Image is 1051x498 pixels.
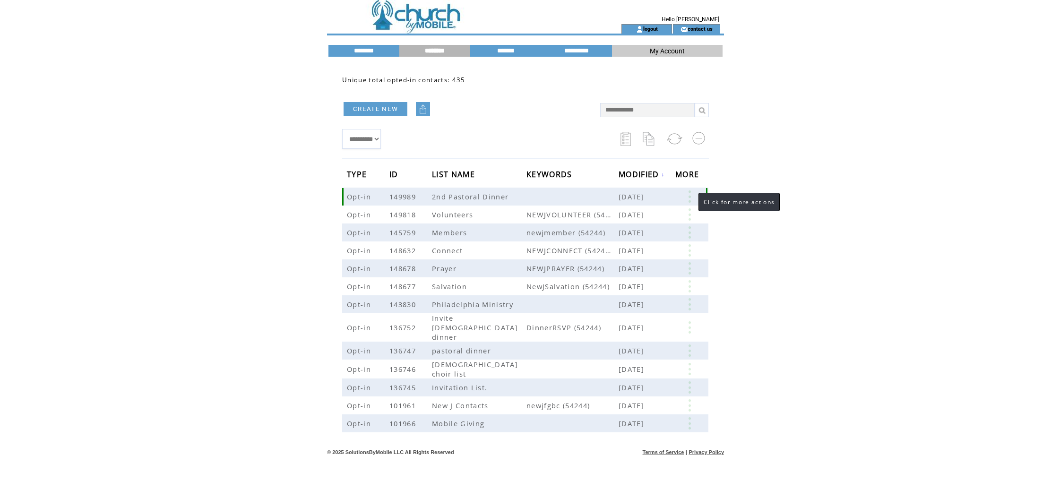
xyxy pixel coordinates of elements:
[418,104,428,114] img: upload.png
[432,210,475,219] span: Volunteers
[327,449,454,455] span: © 2025 SolutionsByMobile LLC All Rights Reserved
[432,383,490,392] span: Invitation List.
[619,264,646,273] span: [DATE]
[686,449,687,455] span: |
[526,228,619,237] span: newjmember (54244)
[526,167,575,184] span: KEYWORDS
[347,364,373,374] span: Opt-in
[432,264,459,273] span: Prayer
[389,282,418,291] span: 148677
[688,26,713,32] a: contact us
[619,228,646,237] span: [DATE]
[432,171,477,177] a: LIST NAME
[347,192,373,201] span: Opt-in
[619,300,646,309] span: [DATE]
[526,210,619,219] span: NEWJVOLUNTEER (54244)
[526,323,619,332] span: DinnerRSVP (54244)
[347,210,373,219] span: Opt-in
[432,401,491,410] span: New J Contacts
[650,47,685,55] span: My Account
[643,26,658,32] a: logout
[389,192,418,201] span: 149989
[526,246,619,255] span: NEWJCONNECT (54244),NEWJCONNECT-FLINT (54244)
[619,246,646,255] span: [DATE]
[619,364,646,374] span: [DATE]
[643,449,684,455] a: Terms of Service
[389,383,418,392] span: 136745
[526,282,619,291] span: NewJSalvation (54244)
[389,323,418,332] span: 136752
[347,167,369,184] span: TYPE
[344,102,407,116] a: CREATE NEW
[619,172,665,177] a: MODIFIED↓
[389,210,418,219] span: 149818
[675,167,701,184] span: MORE
[347,228,373,237] span: Opt-in
[526,401,619,410] span: newjfgbc (54244)
[619,210,646,219] span: [DATE]
[689,449,724,455] a: Privacy Policy
[347,383,373,392] span: Opt-in
[432,167,477,184] span: LIST NAME
[347,346,373,355] span: Opt-in
[526,171,575,177] a: KEYWORDS
[619,323,646,332] span: [DATE]
[619,383,646,392] span: [DATE]
[432,419,487,428] span: Mobile Giving
[619,282,646,291] span: [DATE]
[389,346,418,355] span: 136747
[619,401,646,410] span: [DATE]
[347,264,373,273] span: Opt-in
[636,26,643,33] img: account_icon.gif
[389,228,418,237] span: 145759
[347,246,373,255] span: Opt-in
[389,246,418,255] span: 148632
[619,419,646,428] span: [DATE]
[342,76,465,84] span: Unique total opted-in contacts: 435
[432,346,493,355] span: pastoral dinner
[526,264,619,273] span: NEWJPRAYER (54244)
[347,323,373,332] span: Opt-in
[389,171,401,177] a: ID
[347,171,369,177] a: TYPE
[681,26,688,33] img: contact_us_icon.gif
[389,419,418,428] span: 101966
[389,364,418,374] span: 136746
[432,360,518,378] span: [DEMOGRAPHIC_DATA] choir list
[389,167,401,184] span: ID
[619,167,662,184] span: MODIFIED
[432,246,465,255] span: Connect
[347,401,373,410] span: Opt-in
[432,228,469,237] span: Members
[389,300,418,309] span: 143830
[619,346,646,355] span: [DATE]
[432,192,511,201] span: 2nd Pastoral Dinner
[704,198,775,206] span: Click for more actions
[347,419,373,428] span: Opt-in
[389,264,418,273] span: 148678
[389,401,418,410] span: 101961
[432,313,518,342] span: Invite [DEMOGRAPHIC_DATA] dinner
[432,300,516,309] span: Philadelphia Ministry
[432,282,469,291] span: Salvation
[662,16,719,23] span: Hello [PERSON_NAME]
[619,192,646,201] span: [DATE]
[347,300,373,309] span: Opt-in
[347,282,373,291] span: Opt-in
